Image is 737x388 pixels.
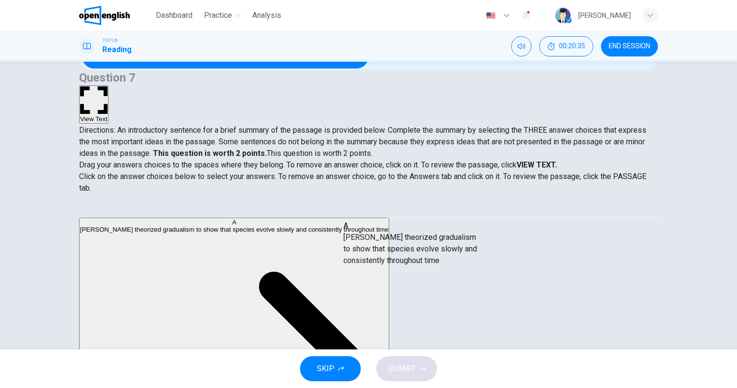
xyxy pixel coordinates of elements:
[300,356,361,381] button: SKIP
[517,160,557,169] strong: VIEW TEXT.
[79,171,658,194] p: Click on the answer choices below to select your answers. To remove an answer choice, go to the A...
[511,36,532,56] div: Mute
[555,8,571,23] img: Profile picture
[79,85,109,124] button: View Text
[267,149,372,158] span: This question is worth 2 points.
[317,362,334,375] span: SKIP
[151,149,267,158] strong: This question is worth 2 points.
[248,7,285,24] button: Analysis
[601,36,658,56] button: END SESSION
[156,10,192,21] span: Dashboard
[578,10,631,21] div: [PERSON_NAME]
[79,6,130,25] img: OpenEnglish logo
[485,12,497,19] img: en
[152,7,196,24] button: Dashboard
[102,37,118,44] span: TOEFL®
[80,219,388,226] div: A
[79,125,646,158] span: Directions: An introductory sentence for a brief summary of the passage is provided below. Comple...
[80,226,388,233] span: [PERSON_NAME] theorized gradualism to show that species evolve slowly and consistently throughout...
[539,36,593,56] div: Hide
[559,42,585,50] span: 00:20:35
[539,36,593,56] button: 00:20:35
[200,7,245,24] button: Practice
[79,159,658,171] p: Drag your answers choices to the spaces where they belong. To remove an answer choice, click on i...
[79,194,658,217] div: Choose test type tabs
[252,10,281,21] span: Analysis
[79,6,152,25] a: OpenEnglish logo
[609,42,650,50] span: END SESSION
[102,44,132,55] h1: Reading
[79,70,658,85] h4: Question 7
[204,10,232,21] span: Practice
